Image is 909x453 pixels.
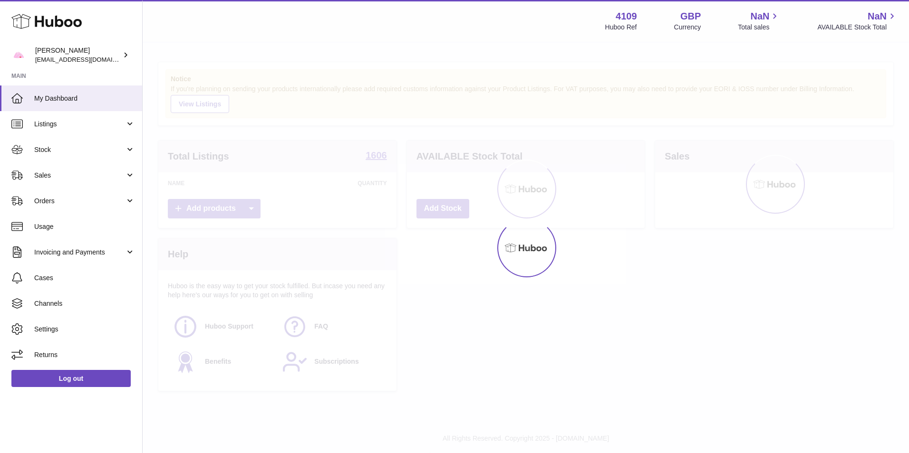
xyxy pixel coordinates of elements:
[34,197,125,206] span: Orders
[817,23,898,32] span: AVAILABLE Stock Total
[680,10,701,23] strong: GBP
[868,10,887,23] span: NaN
[605,23,637,32] div: Huboo Ref
[34,120,125,129] span: Listings
[35,56,140,63] span: [EMAIL_ADDRESS][DOMAIN_NAME]
[817,10,898,32] a: NaN AVAILABLE Stock Total
[11,370,131,387] a: Log out
[738,23,780,32] span: Total sales
[11,48,26,62] img: internalAdmin-4109@internal.huboo.com
[34,171,125,180] span: Sales
[34,222,135,231] span: Usage
[35,46,121,64] div: [PERSON_NAME]
[674,23,701,32] div: Currency
[750,10,769,23] span: NaN
[34,325,135,334] span: Settings
[34,274,135,283] span: Cases
[738,10,780,32] a: NaN Total sales
[616,10,637,23] strong: 4109
[34,94,135,103] span: My Dashboard
[34,248,125,257] span: Invoicing and Payments
[34,350,135,359] span: Returns
[34,299,135,308] span: Channels
[34,145,125,154] span: Stock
